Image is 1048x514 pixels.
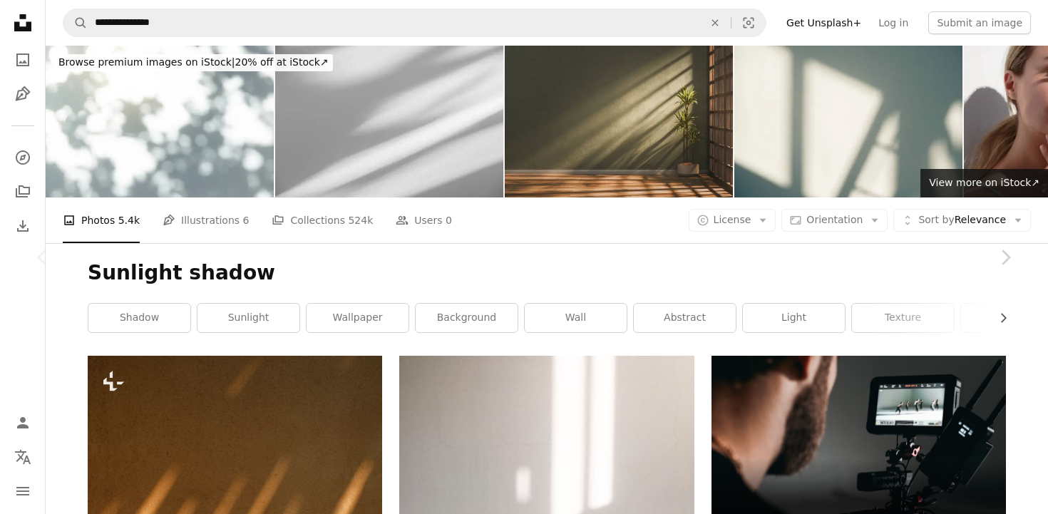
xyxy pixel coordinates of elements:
[307,304,409,332] a: wallpaper
[893,209,1031,232] button: Sort byRelevance
[928,11,1031,34] button: Submit an image
[918,213,1006,227] span: Relevance
[525,304,627,332] a: wall
[689,209,776,232] button: License
[416,304,518,332] a: background
[58,56,329,68] span: 20% off at iStock ↗
[699,9,731,36] button: Clear
[734,46,962,197] img: Shadows on a wall background.
[929,177,1039,188] span: View more on iStock ↗
[505,46,733,197] img: Empty living room interior
[9,443,37,471] button: Language
[634,304,736,332] a: abstract
[852,304,954,332] a: texture
[58,56,235,68] span: Browse premium images on iStock |
[446,212,452,228] span: 0
[9,143,37,172] a: Explore
[9,80,37,108] a: Illustrations
[46,46,341,80] a: Browse premium images on iStock|20% off at iStock↗
[197,304,299,332] a: sunlight
[962,189,1048,326] a: Next
[870,11,917,34] a: Log in
[88,260,1006,286] h1: Sunlight shadow
[243,212,250,228] span: 6
[275,46,503,197] img: Wall interior background, studio and backdrops show products.with shadow from window color white ...
[9,46,37,74] a: Photos
[778,11,870,34] a: Get Unsplash+
[46,46,274,197] img: Sunlight through the trees and leaf shadows
[163,197,249,243] a: Illustrations 6
[714,214,751,225] span: License
[731,9,766,36] button: Visual search
[920,169,1048,197] a: View more on iStock↗
[9,178,37,206] a: Collections
[9,477,37,505] button: Menu
[396,197,452,243] a: Users 0
[348,212,373,228] span: 524k
[9,408,37,437] a: Log in / Sign up
[63,9,88,36] button: Search Unsplash
[88,304,190,332] a: shadow
[63,9,766,37] form: Find visuals sitewide
[918,214,954,225] span: Sort by
[272,197,373,243] a: Collections 524k
[743,304,845,332] a: light
[781,209,888,232] button: Orientation
[806,214,863,225] span: Orientation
